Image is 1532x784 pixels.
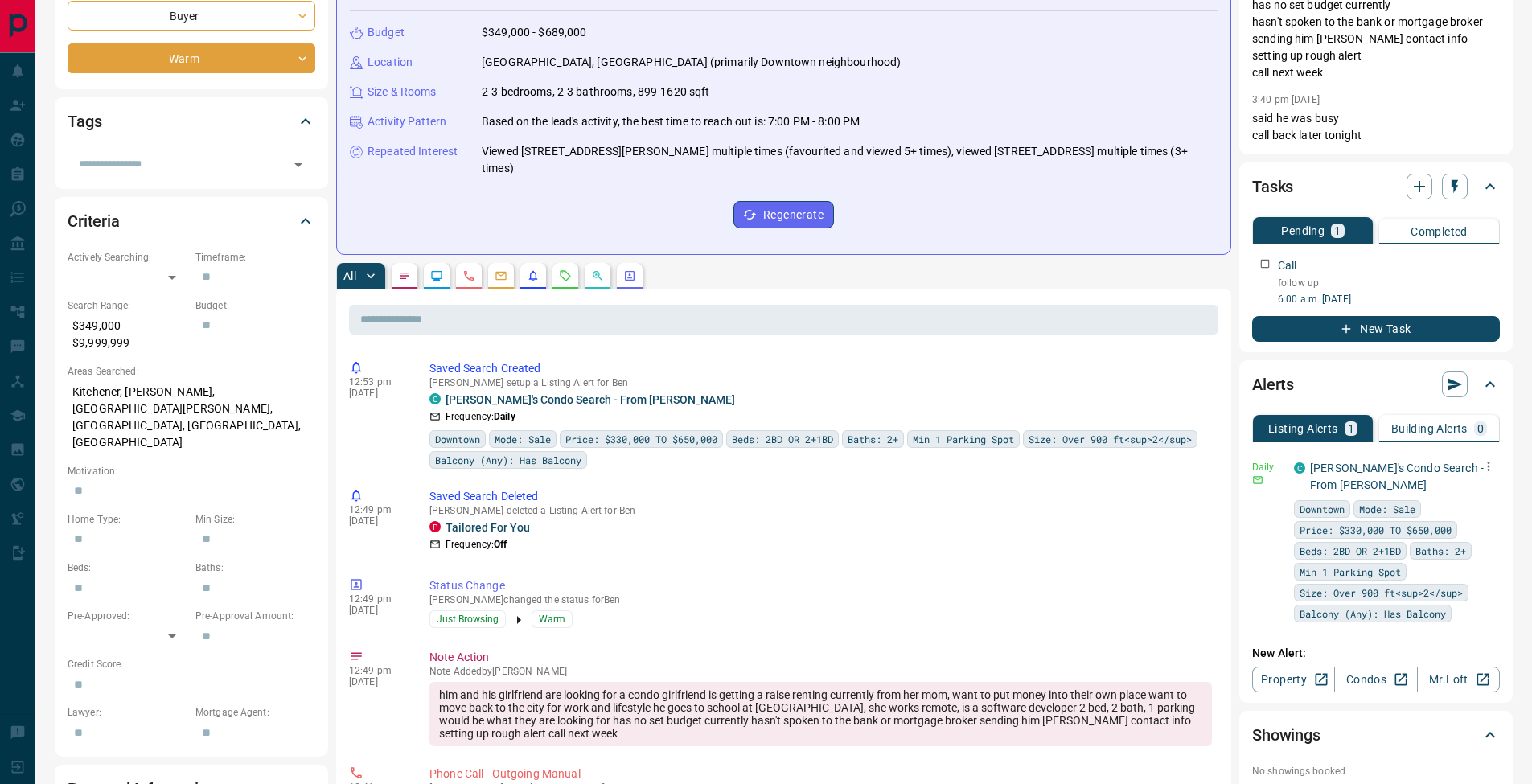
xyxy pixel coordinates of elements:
a: Mr.Loft [1417,667,1500,692]
h2: Criteria [68,208,120,234]
p: 2-3 bedrooms, 2-3 bathrooms, 899-1620 sqft [482,84,710,101]
p: 1 [1348,423,1354,434]
span: Warm [539,611,565,627]
p: [GEOGRAPHIC_DATA], [GEOGRAPHIC_DATA] (primarily Downtown neighbourhood) [482,54,901,71]
p: Based on the lead's activity, the best time to reach out is: 7:00 PM - 8:00 PM [482,113,860,130]
p: Completed [1411,226,1468,237]
div: Warm [68,43,315,73]
p: Baths: [195,560,315,575]
p: Pre-Approved: [68,609,187,623]
p: Phone Call - Outgoing Manual [429,766,1212,782]
p: Credit Score: [68,657,315,671]
p: Kitchener, [PERSON_NAME], [GEOGRAPHIC_DATA][PERSON_NAME], [GEOGRAPHIC_DATA], [GEOGRAPHIC_DATA], [... [68,379,315,456]
p: Areas Searched: [68,364,315,379]
p: Pending [1281,225,1325,236]
p: 3:40 pm [DATE] [1252,94,1320,105]
span: Mode: Sale [1359,501,1415,517]
p: [DATE] [349,605,405,616]
p: 12:49 pm [349,665,405,676]
a: Property [1252,667,1335,692]
p: 0 [1477,423,1484,434]
span: Beds: 2BD OR 2+1BD [1300,543,1401,559]
div: Tasks [1252,167,1500,206]
p: Note Action [429,649,1212,666]
p: Building Alerts [1391,423,1468,434]
p: Motivation: [68,464,315,478]
a: Tailored For You [446,521,530,534]
button: Regenerate [733,201,834,228]
h2: Alerts [1252,371,1294,397]
div: Criteria [68,202,315,240]
p: Search Range: [68,298,187,313]
p: [DATE] [349,676,405,688]
svg: Opportunities [591,269,604,282]
svg: Calls [462,269,475,282]
span: Beds: 2BD OR 2+1BD [732,431,833,447]
p: New Alert: [1252,645,1500,662]
svg: Listing Alerts [527,269,540,282]
p: Frequency: [446,409,515,424]
p: Saved Search Deleted [429,488,1212,505]
p: Home Type: [68,512,187,527]
p: Daily [1252,460,1284,474]
a: [PERSON_NAME]'s Condo Search - From [PERSON_NAME] [1310,462,1484,491]
p: 1 [1334,225,1341,236]
p: follow up [1278,276,1500,290]
span: Baths: 2+ [848,431,898,447]
p: Lawyer: [68,705,187,720]
button: New Task [1252,316,1500,342]
button: Open [287,154,310,176]
p: Location [368,54,413,71]
p: All [343,270,356,281]
span: Downtown [1300,501,1345,517]
p: Activity Pattern [368,113,446,130]
div: Alerts [1252,365,1500,404]
div: condos.ca [1294,462,1305,474]
svg: Emails [495,269,507,282]
a: Condos [1334,667,1417,692]
p: said he was busy call back later tonight [1252,110,1500,144]
p: Budget [368,24,405,41]
span: Size: Over 900 ft<sup>2</sup> [1029,431,1192,447]
span: Min 1 Parking Spot [1300,564,1401,580]
p: Note Added by [PERSON_NAME] [429,666,1212,677]
strong: Off [494,539,507,550]
span: Balcony (Any): Has Balcony [435,452,581,468]
div: him and his girlfriend are looking for a condo girlfriend is getting a raise renting currently fr... [429,682,1212,746]
p: $349,000 - $9,999,999 [68,313,187,356]
p: Repeated Interest [368,143,458,160]
p: [PERSON_NAME] setup a Listing Alert for Ben [429,377,1212,388]
p: Viewed [STREET_ADDRESS][PERSON_NAME] multiple times (favourited and viewed 5+ times), viewed [STR... [482,143,1218,177]
svg: Email [1252,474,1263,486]
h2: Tags [68,109,101,134]
p: Budget: [195,298,315,313]
p: Saved Search Created [429,360,1212,377]
span: Balcony (Any): Has Balcony [1300,605,1446,622]
strong: Daily [494,411,515,422]
p: [DATE] [349,388,405,399]
p: 12:49 pm [349,504,405,515]
p: Call [1278,257,1297,274]
div: Showings [1252,716,1500,754]
div: property.ca [429,521,441,532]
p: Size & Rooms [368,84,437,101]
h2: Showings [1252,722,1320,748]
span: Baths: 2+ [1415,543,1466,559]
div: Buyer [68,1,315,31]
p: No showings booked [1252,764,1500,778]
p: Pre-Approval Amount: [195,609,315,623]
div: Tags [68,102,315,141]
svg: Requests [559,269,572,282]
span: Mode: Sale [495,431,551,447]
span: Size: Over 900 ft<sup>2</sup> [1300,585,1463,601]
p: 6:00 a.m. [DATE] [1278,292,1500,306]
p: Frequency: [446,537,507,552]
span: Min 1 Parking Spot [913,431,1014,447]
p: Beds: [68,560,187,575]
p: Min Size: [195,512,315,527]
svg: Lead Browsing Activity [430,269,443,282]
span: Downtown [435,431,480,447]
p: Status Change [429,577,1212,594]
p: 12:49 pm [349,593,405,605]
p: [PERSON_NAME] changed the status for Ben [429,594,1212,605]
